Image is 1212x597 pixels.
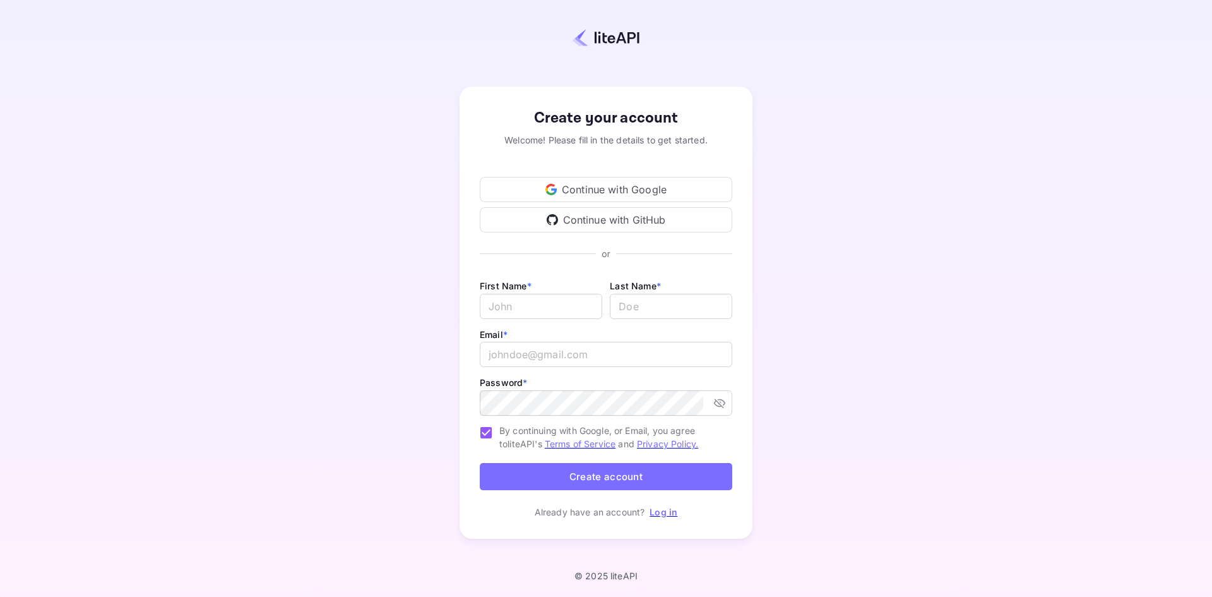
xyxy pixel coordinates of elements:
[480,329,508,340] label: Email
[650,507,677,517] a: Log in
[480,294,602,319] input: John
[480,207,732,232] div: Continue with GitHub
[480,107,732,130] div: Create your account
[535,505,645,519] p: Already have an account?
[545,438,615,449] a: Terms of Service
[610,280,661,291] label: Last Name
[480,342,732,367] input: johndoe@gmail.com
[637,438,698,449] a: Privacy Policy.
[573,28,639,47] img: liteapi
[480,133,732,147] div: Welcome! Please fill in the details to get started.
[610,294,732,319] input: Doe
[480,463,732,490] button: Create account
[708,392,731,414] button: toggle password visibility
[499,424,722,450] span: By continuing with Google, or Email, you agree to liteAPI's and
[480,377,527,388] label: Password
[574,570,638,581] p: © 2025 liteAPI
[480,280,532,291] label: First Name
[480,177,732,202] div: Continue with Google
